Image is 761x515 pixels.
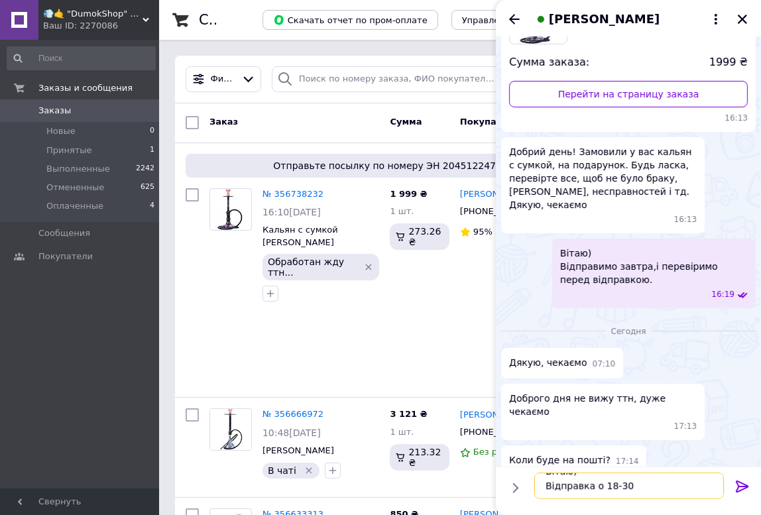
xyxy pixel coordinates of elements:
[38,227,90,239] span: Сообщения
[46,163,110,175] span: Выполненные
[674,421,697,432] span: 17:13 12.08.2025
[46,125,76,137] span: Новые
[560,247,748,286] span: Вітаю) Відправимо завтра,і перевіримо перед відправкою.
[509,81,748,107] a: Перейти на страницу заказа
[43,20,159,32] div: Ваш ID: 2270086
[212,189,249,230] img: Фото товару
[150,200,154,212] span: 4
[509,55,589,70] span: Сумма заказа:
[509,392,697,418] span: Доброго дня не вижу ттн, дуже чекаємо
[734,11,750,27] button: Закрыть
[209,188,252,231] a: Фото товару
[263,207,321,217] span: 16:10[DATE]
[150,144,154,156] span: 1
[390,409,427,419] span: 3 121 ₴
[501,324,756,337] div: 12.08.2025
[38,105,71,117] span: Заказы
[150,125,154,137] span: 0
[268,257,357,278] span: Обработан жду ттн...
[457,203,533,220] div: [PHONE_NUMBER]
[141,182,154,194] span: 625
[263,428,321,438] span: 10:48[DATE]
[462,15,566,25] span: Управление статусами
[263,225,375,296] a: Кальян с сумкой [PERSON_NAME] S200 55см | [PERSON_NAME] | Кальян черный | Кальян в сборе | Кальян...
[534,473,724,499] textarea: Вітаю) Відправка о 18-30
[390,223,449,250] div: 273.26 ₴
[506,479,524,496] button: Показать кнопки
[509,145,697,211] span: Добрий день! Замовили у вас кальян с сумкой, на подарунок. Будь ласка, перевірте все, щоб не було...
[211,73,237,86] span: Фильтры
[272,66,510,92] input: Поиск по номеру заказа, ФИО покупателя, номеру телефона, Email, номеру накладной
[263,445,334,455] a: [PERSON_NAME]
[304,465,314,476] svg: Удалить метку
[533,11,724,28] button: [PERSON_NAME]
[390,117,422,127] span: Сумма
[43,8,143,20] span: 💨🤙 "DumokShop" Интернет-магазин кальянов, подов и аксессуаров
[363,262,374,272] svg: Удалить метку
[263,409,323,419] a: № 356666972
[38,251,93,262] span: Покупатели
[457,424,533,441] div: [PHONE_NUMBER]
[209,408,252,451] a: Фото товару
[549,11,660,28] span: [PERSON_NAME]
[460,188,532,201] a: [PERSON_NAME]
[268,465,296,476] span: В чаті
[210,409,251,450] img: Фото товару
[263,189,323,199] a: № 356738232
[191,159,729,172] span: Отправьте посылку по номеру ЭН 20451224767689, чтобы получить оплату
[7,46,156,70] input: Поиск
[473,447,534,457] span: Без рейтинга
[136,163,154,175] span: 2242
[606,326,652,337] span: Сегодня
[616,456,639,467] span: 17:14 12.08.2025
[199,12,313,28] h1: Список заказов
[38,82,133,94] span: Заказы и сообщения
[390,189,427,199] span: 1 999 ₴
[273,14,428,26] span: Скачать отчет по пром-оплате
[390,427,414,437] span: 1 шт.
[209,117,238,127] span: Заказ
[593,359,616,370] span: 07:10 12.08.2025
[506,11,522,27] button: Назад
[390,444,449,471] div: 213.32 ₴
[390,206,414,216] span: 1 шт.
[46,200,103,212] span: Оплаченные
[509,453,611,467] span: Коли буде на пошті?
[46,182,104,194] span: Отмененные
[460,409,532,422] a: [PERSON_NAME]
[711,289,734,300] span: 16:19 11.08.2025
[509,113,748,124] span: 16:13 11.08.2025
[509,356,587,370] span: Дякую, чекаємо
[674,214,697,225] span: 16:13 11.08.2025
[263,10,438,30] button: Скачать отчет по пром-оплате
[709,55,748,70] span: 1999 ₴
[451,10,577,30] button: Управление статусами
[460,117,519,127] span: Покупатель
[473,227,493,237] span: 95%
[46,144,92,156] span: Принятые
